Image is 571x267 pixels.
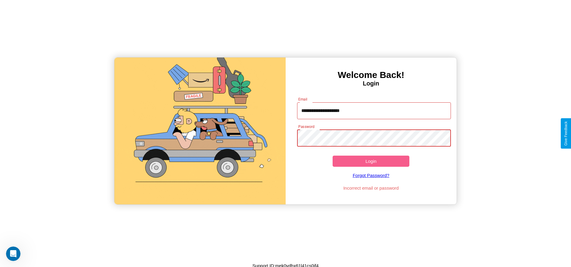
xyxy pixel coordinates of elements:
label: Password [298,124,314,129]
h3: Welcome Back! [286,70,457,80]
div: Give Feedback [564,121,568,146]
button: Login [333,156,410,167]
label: Email [298,97,308,102]
h4: Login [286,80,457,87]
iframe: Intercom live chat [6,247,20,261]
a: Forgot Password? [294,167,448,184]
p: Incorrect email or password [294,184,448,192]
img: gif [114,57,285,204]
